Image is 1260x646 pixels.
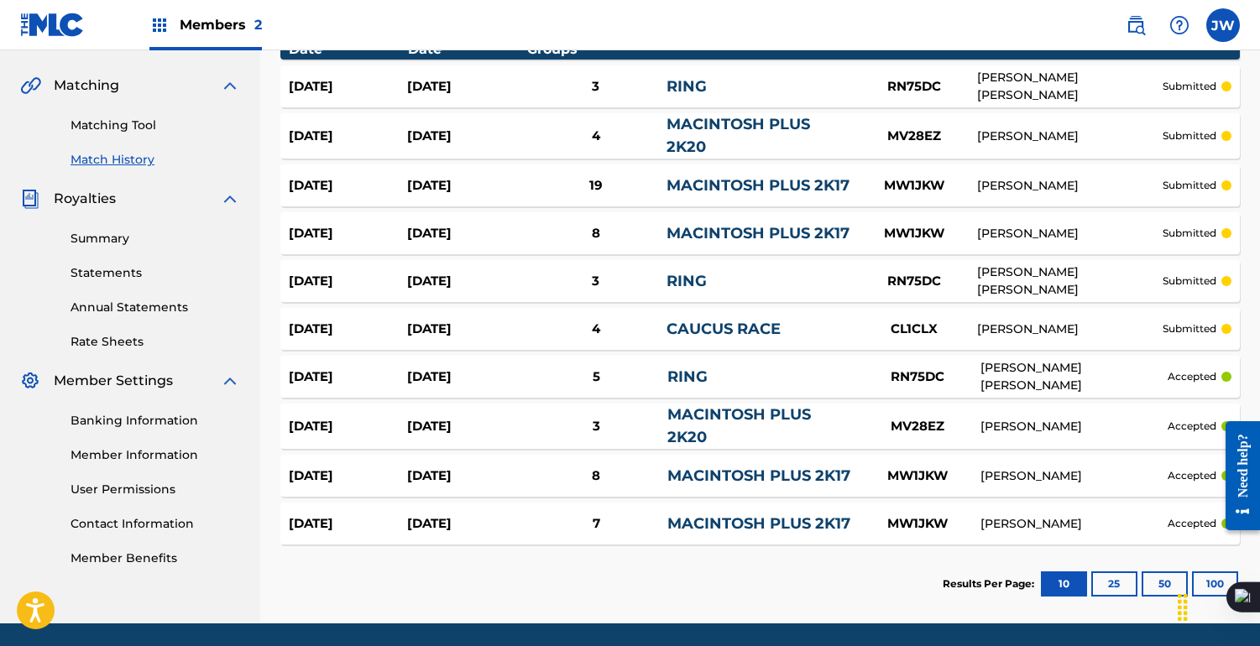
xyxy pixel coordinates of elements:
[855,466,980,486] div: MW1JKW
[220,76,240,96] img: expand
[407,272,525,291] div: [DATE]
[1142,571,1188,597] button: 50
[977,320,1163,338] div: [PERSON_NAME]
[1206,8,1240,42] div: User Menu
[525,367,667,387] div: 5
[407,320,525,339] div: [DATE]
[1169,15,1189,35] img: help
[855,417,980,436] div: MV28EZ
[289,127,407,146] div: [DATE]
[851,320,977,339] div: CL1CLX
[289,77,407,96] div: [DATE]
[1168,369,1216,384] p: accepted
[1163,226,1216,241] p: submitted
[20,13,85,37] img: MLC Logo
[977,177,1163,195] div: [PERSON_NAME]
[977,225,1163,242] div: [PERSON_NAME]
[54,371,173,391] span: Member Settings
[71,299,240,316] a: Annual Statements
[855,514,980,534] div: MW1JKW
[54,76,119,96] span: Matching
[1163,8,1196,42] div: Help
[71,230,240,247] a: Summary
[71,550,240,567] a: Member Benefits
[977,69,1163,104] div: [PERSON_NAME] [PERSON_NAME]
[525,466,667,486] div: 8
[407,514,525,534] div: [DATE]
[1168,516,1216,531] p: accepted
[1176,565,1260,646] iframe: Chat Widget
[851,77,977,96] div: RN75DC
[667,115,810,156] a: MACINTOSH PLUS 2K20
[407,127,525,146] div: [DATE]
[525,514,667,534] div: 7
[71,412,240,430] a: Banking Information
[980,418,1168,435] div: [PERSON_NAME]
[180,15,262,34] span: Members
[149,15,170,35] img: Top Rightsholders
[289,320,407,339] div: [DATE]
[407,224,525,243] div: [DATE]
[1163,79,1216,94] p: submitted
[220,371,240,391] img: expand
[289,224,407,243] div: [DATE]
[1126,15,1146,35] img: search
[289,272,407,291] div: [DATE]
[407,77,525,96] div: [DATE]
[525,320,667,339] div: 4
[71,333,240,351] a: Rate Sheets
[289,176,407,195] div: [DATE]
[525,224,667,243] div: 8
[71,515,240,533] a: Contact Information
[20,76,41,96] img: Matching
[220,189,240,209] img: expand
[525,272,667,291] div: 3
[254,17,262,33] span: 2
[851,272,977,291] div: RN75DC
[851,224,977,243] div: MW1JKW
[71,151,240,169] a: Match History
[525,176,667,195] div: 19
[1041,571,1087,597] button: 10
[667,77,707,96] a: RING
[667,466,850,485] a: MACINTOSH PLUS 2K17
[1213,409,1260,544] iframe: Resource Center
[407,417,525,436] div: [DATE]
[1091,571,1137,597] button: 25
[1163,321,1216,336] p: submitted
[980,359,1168,394] div: [PERSON_NAME] [PERSON_NAME]
[1168,419,1216,434] p: accepted
[977,263,1163,299] div: [PERSON_NAME] [PERSON_NAME]
[667,367,708,386] a: RING
[289,367,407,387] div: [DATE]
[980,515,1168,533] div: [PERSON_NAME]
[1168,468,1216,483] p: accepted
[525,77,667,96] div: 3
[407,367,525,387] div: [DATE]
[943,576,1038,591] p: Results Per Page:
[667,320,781,338] a: CAUCUS RACE
[667,514,850,533] a: MACINTOSH PLUS 2K17
[71,481,240,498] a: User Permissions
[855,367,980,387] div: RN75DC
[977,128,1163,145] div: [PERSON_NAME]
[667,272,707,290] a: RING
[667,224,850,242] a: MACINTOSH PLUS 2K17
[1163,128,1216,143] p: submitted
[667,176,850,195] a: MACINTOSH PLUS 2K17
[71,446,240,464] a: Member Information
[71,264,240,282] a: Statements
[851,176,977,195] div: MW1JKW
[1119,8,1153,42] a: Public Search
[980,467,1168,485] div: [PERSON_NAME]
[54,189,116,209] span: Royalties
[20,189,40,209] img: Royalties
[407,466,525,486] div: [DATE]
[525,417,667,436] div: 3
[20,371,40,391] img: Member Settings
[289,514,407,534] div: [DATE]
[667,405,811,446] a: MACINTOSH PLUS 2K20
[289,417,407,436] div: [DATE]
